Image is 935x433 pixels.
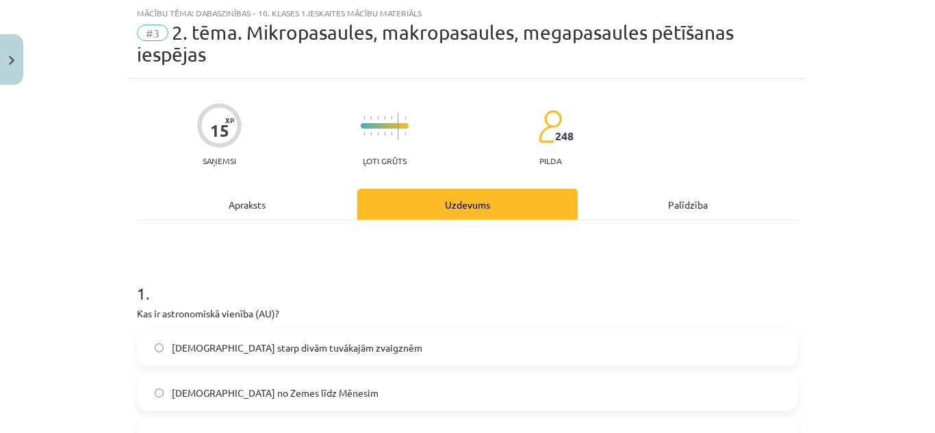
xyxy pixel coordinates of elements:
input: [DEMOGRAPHIC_DATA] starp divām tuvākajām zvaigznēm [155,343,164,352]
img: icon-short-line-57e1e144782c952c97e751825c79c345078a6d821885a25fce030b3d8c18986b.svg [377,132,379,135]
h1: 1 . [137,260,798,302]
img: icon-short-line-57e1e144782c952c97e751825c79c345078a6d821885a25fce030b3d8c18986b.svg [370,116,372,120]
img: icon-short-line-57e1e144782c952c97e751825c79c345078a6d821885a25fce030b3d8c18986b.svg [370,132,372,135]
div: Apraksts [137,189,357,220]
span: 248 [555,130,574,142]
img: icon-short-line-57e1e144782c952c97e751825c79c345078a6d821885a25fce030b3d8c18986b.svg [363,116,365,120]
img: students-c634bb4e5e11cddfef0936a35e636f08e4e9abd3cc4e673bd6f9a4125e45ecb1.svg [538,109,562,144]
img: icon-close-lesson-0947bae3869378f0d4975bcd49f059093ad1ed9edebbc8119c70593378902aed.svg [9,56,14,65]
img: icon-short-line-57e1e144782c952c97e751825c79c345078a6d821885a25fce030b3d8c18986b.svg [405,116,406,120]
div: Mācību tēma: Dabaszinības - 10. klases 1.ieskaites mācību materiāls [137,8,798,18]
img: icon-short-line-57e1e144782c952c97e751825c79c345078a6d821885a25fce030b3d8c18986b.svg [384,116,385,120]
span: 2. tēma. Mikropasaules, makropasaules, megapasaules pētīšanas iespējas [137,21,734,66]
div: Palīdzība [578,189,798,220]
p: Kas ir astronomiskā vienība (AU)? [137,306,798,321]
img: icon-short-line-57e1e144782c952c97e751825c79c345078a6d821885a25fce030b3d8c18986b.svg [363,132,365,135]
span: [DEMOGRAPHIC_DATA] no Zemes līdz Mēnesim [172,386,379,400]
div: Uzdevums [357,189,578,220]
img: icon-short-line-57e1e144782c952c97e751825c79c345078a6d821885a25fce030b3d8c18986b.svg [377,116,379,120]
input: [DEMOGRAPHIC_DATA] no Zemes līdz Mēnesim [155,389,164,397]
img: icon-short-line-57e1e144782c952c97e751825c79c345078a6d821885a25fce030b3d8c18986b.svg [384,132,385,135]
img: icon-short-line-57e1e144782c952c97e751825c79c345078a6d821885a25fce030b3d8c18986b.svg [405,132,406,135]
div: 15 [210,121,229,140]
img: icon-short-line-57e1e144782c952c97e751825c79c345078a6d821885a25fce030b3d8c18986b.svg [391,116,392,120]
p: Saņemsi [197,156,242,166]
span: [DEMOGRAPHIC_DATA] starp divām tuvākajām zvaigznēm [172,341,422,355]
span: XP [225,116,234,124]
p: Ļoti grūts [363,156,407,166]
span: #3 [137,25,168,41]
p: pilda [539,156,561,166]
img: icon-long-line-d9ea69661e0d244f92f715978eff75569469978d946b2353a9bb055b3ed8787d.svg [398,113,399,140]
img: icon-short-line-57e1e144782c952c97e751825c79c345078a6d821885a25fce030b3d8c18986b.svg [391,132,392,135]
